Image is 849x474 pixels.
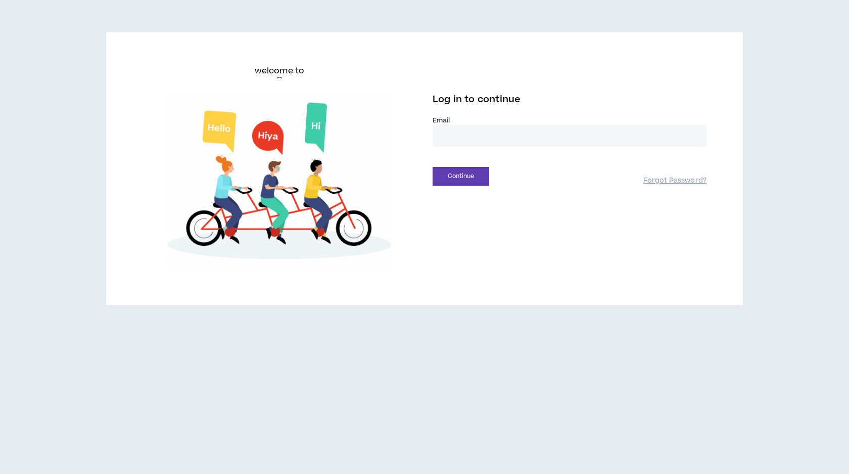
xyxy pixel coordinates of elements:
[433,116,706,125] label: Email
[643,176,706,186] a: Forgot Password?
[143,94,416,273] img: Welcome to Wripple
[433,93,521,106] span: Log in to continue
[255,65,305,77] h6: welcome to
[433,167,489,186] button: Continue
